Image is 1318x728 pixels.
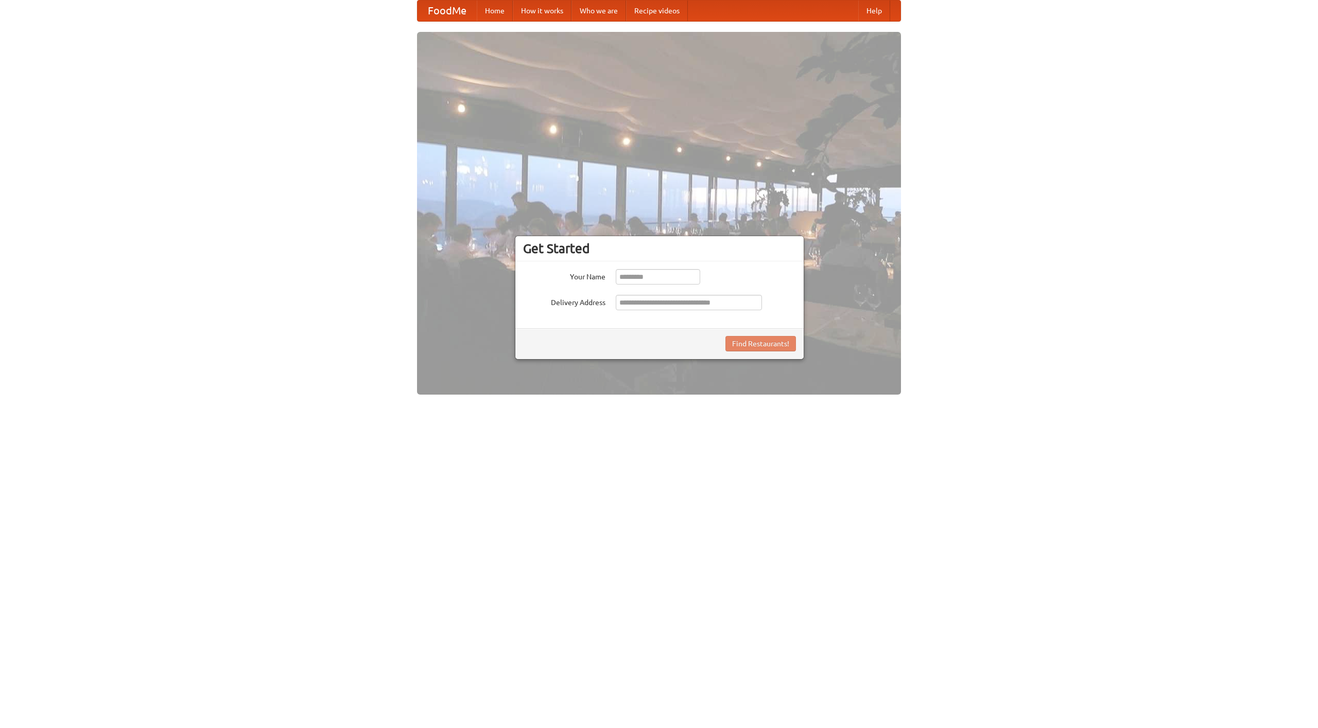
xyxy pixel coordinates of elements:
label: Your Name [523,269,605,282]
label: Delivery Address [523,295,605,308]
a: FoodMe [418,1,477,21]
a: Recipe videos [626,1,688,21]
a: Home [477,1,513,21]
a: Help [858,1,890,21]
a: Who we are [571,1,626,21]
button: Find Restaurants! [725,336,796,351]
h3: Get Started [523,241,796,256]
a: How it works [513,1,571,21]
